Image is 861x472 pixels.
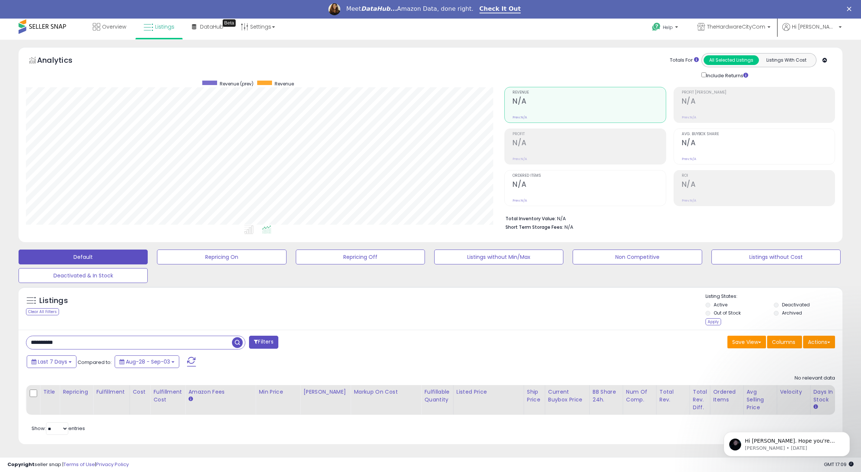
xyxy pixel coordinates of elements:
[682,174,835,178] span: ROI
[652,22,661,32] i: Get Help
[102,23,126,30] span: Overview
[706,318,721,325] div: Apply
[354,388,418,396] div: Markup on Cost
[759,55,814,65] button: Listings With Cost
[19,250,148,264] button: Default
[513,157,527,161] small: Prev: N/A
[847,7,854,11] div: Close
[78,359,112,366] span: Compared to:
[682,198,696,203] small: Prev: N/A
[682,180,835,190] h2: N/A
[7,461,35,468] strong: Copyright
[223,19,236,27] div: Tooltip anchor
[593,388,620,404] div: BB Share 24h.
[39,296,68,306] h5: Listings
[361,5,397,12] i: DataHub...
[713,416,861,468] iframe: Intercom notifications message
[456,388,521,396] div: Listed Price
[346,5,474,13] div: Meet Amazon Data, done right.
[155,23,174,30] span: Listings
[682,97,835,107] h2: N/A
[200,23,223,30] span: DataHub
[626,388,653,404] div: Num of Comp.
[157,250,286,264] button: Repricing On
[780,388,807,396] div: Velocity
[513,97,665,107] h2: N/A
[782,310,802,316] label: Archived
[513,132,665,136] span: Profit
[711,250,841,264] button: Listings without Cost
[693,388,707,411] div: Total Rev. Diff.
[696,71,757,79] div: Include Returns
[43,388,56,396] div: Title
[727,336,766,348] button: Save View
[63,388,90,396] div: Repricing
[259,388,297,396] div: Min Price
[351,385,421,415] th: The percentage added to the cost of goods (COGS) that forms the calculator for Min & Max prices.
[133,388,147,396] div: Cost
[138,16,180,38] a: Listings
[513,115,527,120] small: Prev: N/A
[513,174,665,178] span: Ordered Items
[714,310,741,316] label: Out of Stock
[682,157,696,161] small: Prev: N/A
[479,5,521,13] a: Check It Out
[505,214,829,222] li: N/A
[707,23,765,30] span: TheHardwareCityCom
[513,139,665,149] h2: N/A
[26,308,59,315] div: Clear All Filters
[813,404,818,410] small: Days In Stock.
[63,461,95,468] a: Terms of Use
[670,57,699,64] div: Totals For
[424,388,450,404] div: Fulfillable Quantity
[527,388,542,404] div: Ship Price
[767,336,802,348] button: Columns
[564,224,573,231] span: N/A
[782,302,810,308] label: Deactivated
[682,132,835,136] span: Avg. Buybox Share
[32,425,85,432] span: Show: entries
[7,461,129,468] div: seller snap | |
[19,268,148,283] button: Deactivated & In Stock
[682,139,835,149] h2: N/A
[682,115,696,120] small: Prev: N/A
[573,250,702,264] button: Non Competitive
[505,224,563,230] b: Short Term Storage Fees:
[275,81,294,87] span: Revenue
[682,91,835,95] span: Profit [PERSON_NAME]
[96,461,129,468] a: Privacy Policy
[126,358,170,365] span: Aug-28 - Sep-03
[153,388,182,404] div: Fulfillment Cost
[704,55,759,65] button: All Selected Listings
[115,355,179,368] button: Aug-28 - Sep-03
[220,81,253,87] span: Revenue (prev)
[803,336,835,348] button: Actions
[96,388,126,396] div: Fulfillment
[772,338,795,346] span: Columns
[188,388,252,396] div: Amazon Fees
[692,16,776,40] a: TheHardwareCityCom
[513,91,665,95] span: Revenue
[813,388,841,404] div: Days In Stock
[188,396,193,403] small: Amazon Fees.
[747,388,774,411] div: Avg Selling Price
[792,23,837,30] span: Hi [PERSON_NAME]
[186,16,229,38] a: DataHub
[235,16,281,38] a: Settings
[296,250,425,264] button: Repricing Off
[434,250,563,264] button: Listings without Min/Max
[27,355,76,368] button: Last 7 Days
[303,388,347,396] div: [PERSON_NAME]
[38,358,67,365] span: Last 7 Days
[663,24,673,30] span: Help
[513,180,665,190] h2: N/A
[714,302,727,308] label: Active
[713,388,740,404] div: Ordered Items
[513,198,527,203] small: Prev: N/A
[659,388,687,404] div: Total Rev.
[87,16,132,38] a: Overview
[249,336,278,349] button: Filters
[548,388,586,404] div: Current Buybox Price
